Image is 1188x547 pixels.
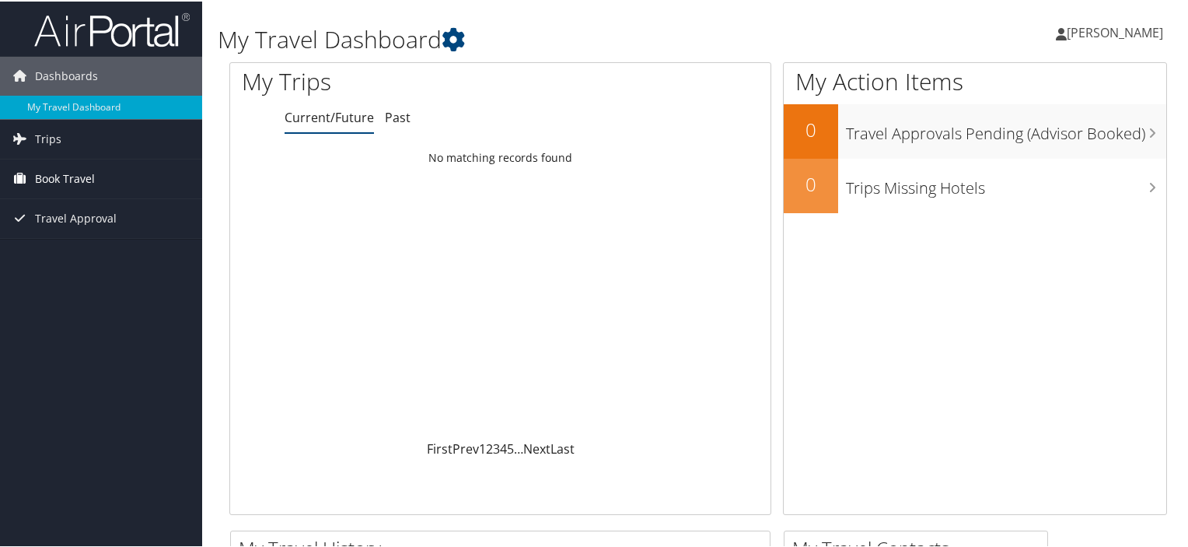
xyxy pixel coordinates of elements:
img: airportal-logo.png [34,10,190,47]
span: Trips [35,118,61,157]
a: 1 [479,439,486,456]
a: [PERSON_NAME] [1056,8,1179,54]
a: First [427,439,452,456]
a: Current/Future [285,107,374,124]
h1: My Action Items [784,64,1166,96]
h1: My Travel Dashboard [218,22,858,54]
span: Book Travel [35,158,95,197]
a: Last [550,439,575,456]
a: 0Trips Missing Hotels [784,157,1166,212]
a: Prev [452,439,479,456]
span: [PERSON_NAME] [1067,23,1163,40]
span: … [514,439,523,456]
span: Travel Approval [35,198,117,237]
h3: Travel Approvals Pending (Advisor Booked) [846,114,1166,143]
a: 5 [507,439,514,456]
a: 4 [500,439,507,456]
span: Dashboards [35,55,98,94]
h1: My Trips [242,64,534,96]
a: 2 [486,439,493,456]
a: Next [523,439,550,456]
h2: 0 [784,170,838,196]
td: No matching records found [230,142,770,170]
h3: Trips Missing Hotels [846,168,1166,198]
a: 0Travel Approvals Pending (Advisor Booked) [784,103,1166,157]
h2: 0 [784,115,838,142]
a: 3 [493,439,500,456]
a: Past [385,107,411,124]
